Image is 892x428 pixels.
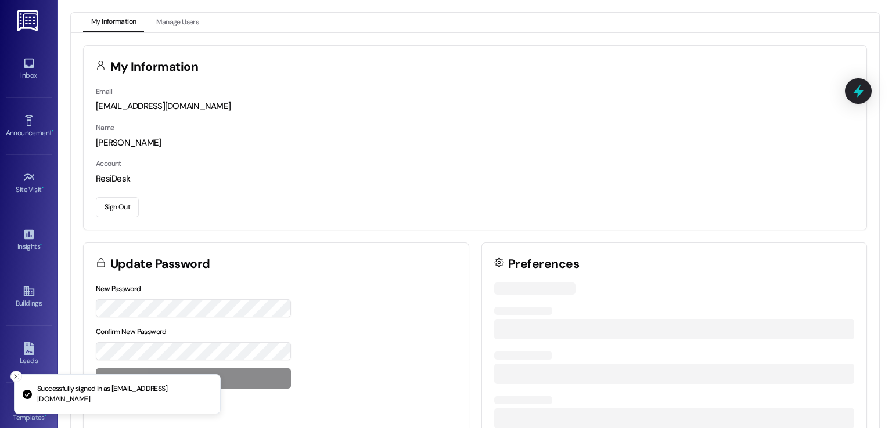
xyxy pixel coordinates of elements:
button: My Information [83,13,144,32]
button: Sign Out [96,197,139,217]
div: [PERSON_NAME] [96,137,854,149]
span: • [45,412,46,420]
label: Account [96,159,121,168]
span: • [52,127,53,135]
button: Close toast [10,371,22,382]
a: Templates • [6,396,52,427]
img: ResiDesk Logo [17,10,41,31]
span: • [40,241,42,249]
p: Successfully signed in as [EMAIL_ADDRESS][DOMAIN_NAME] [37,384,211,404]
label: Confirm New Password [96,327,167,336]
a: Inbox [6,53,52,85]
label: New Password [96,284,141,293]
h3: My Information [110,61,199,73]
span: • [42,184,44,192]
a: Buildings [6,281,52,313]
a: Site Visit • [6,168,52,199]
a: Leads [6,339,52,370]
h3: Update Password [110,258,210,270]
a: Insights • [6,224,52,256]
button: Manage Users [148,13,207,32]
label: Email [96,87,112,96]
h3: Preferences [508,258,579,270]
div: [EMAIL_ADDRESS][DOMAIN_NAME] [96,100,854,113]
div: ResiDesk [96,173,854,185]
label: Name [96,123,114,132]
